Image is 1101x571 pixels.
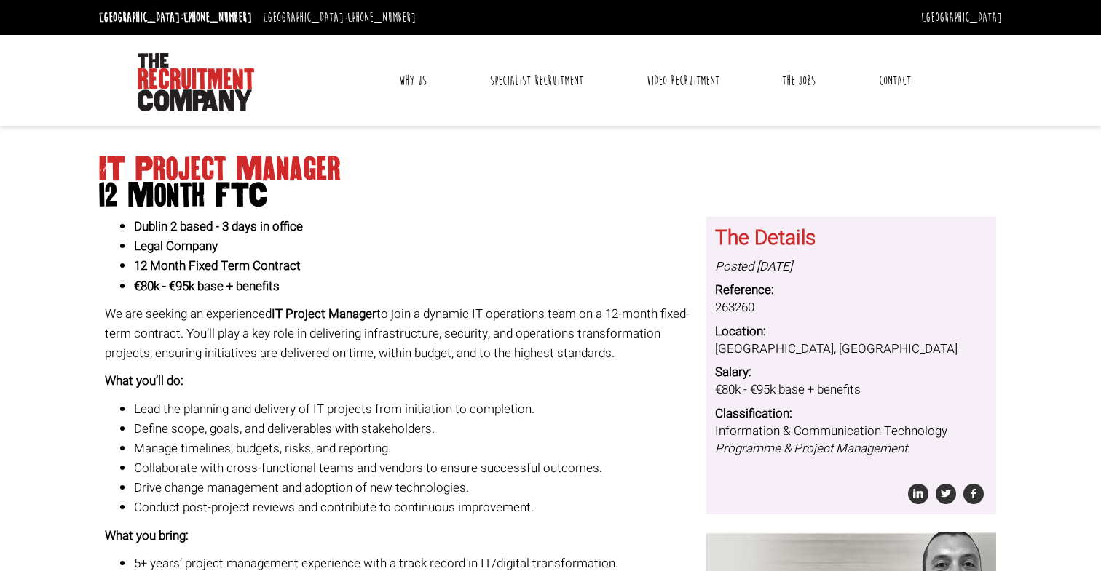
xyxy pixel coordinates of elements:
[715,439,907,458] i: Programme & Project Management
[771,63,826,99] a: The Jobs
[99,183,1002,209] span: 12 Month FTC
[715,423,987,458] dd: Information & Communication Technology
[715,381,987,399] dd: €80k - €95k base + benefits
[272,305,376,323] strong: IT Project Manager
[347,9,416,25] a: [PHONE_NUMBER]
[134,217,303,236] strong: Dublin 2 based - 3 days in office
[715,323,987,340] dt: Location:
[105,527,189,545] strong: What you bring:
[134,478,696,498] li: Drive change management and adoption of new technologies.
[134,498,696,517] li: Conduct post-project reviews and contribute to continuous improvement.
[134,257,301,275] strong: 12 Month Fixed Term Contract
[105,372,183,390] strong: What you’ll do:
[259,6,419,29] li: [GEOGRAPHIC_DATA]:
[868,63,922,99] a: Contact
[715,299,987,316] dd: 263260
[134,439,696,458] li: Manage timelines, budgets, risks, and reporting.
[636,63,730,99] a: Video Recruitment
[388,63,438,99] a: Why Us
[134,277,280,295] strong: €80k - €95k base + benefits
[479,63,594,99] a: Specialist Recruitment
[95,6,256,29] li: [GEOGRAPHIC_DATA]:
[715,281,987,299] dt: Reference:
[715,364,987,381] dt: Salary:
[134,458,696,478] li: Collaborate with cross-functional teams and vendors to ensure successful outcomes.
[105,304,696,364] p: We are seeking an experienced to join a dynamic IT operations team on a 12-month fixed-term contr...
[134,419,696,439] li: Define scope, goals, and deliverables with stakeholders.
[715,228,987,250] h3: The Details
[134,399,696,419] li: Lead the planning and delivery of IT projects from initiation to completion.
[715,405,987,423] dt: Classification:
[183,9,252,25] a: [PHONE_NUMBER]
[134,237,218,255] strong: Legal Company
[138,53,254,111] img: The Recruitment Company
[715,340,987,358] dd: [GEOGRAPHIC_DATA], [GEOGRAPHIC_DATA]
[99,156,1002,209] h1: IT Project Manager
[921,9,1002,25] a: [GEOGRAPHIC_DATA]
[715,257,792,276] i: Posted [DATE]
